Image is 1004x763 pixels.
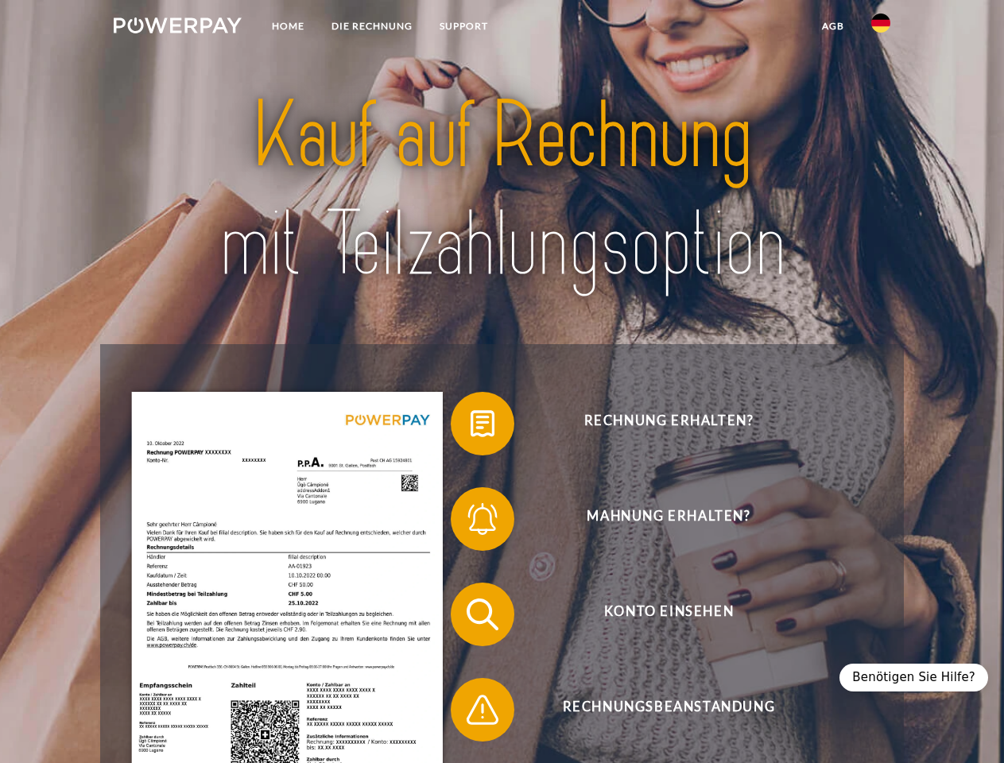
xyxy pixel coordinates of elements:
span: Konto einsehen [474,583,863,646]
span: Rechnungsbeanstandung [474,678,863,742]
a: SUPPORT [426,12,502,41]
img: logo-powerpay-white.svg [114,17,242,33]
a: agb [808,12,858,41]
img: de [871,14,890,33]
img: qb_bell.svg [463,499,502,539]
button: Konto einsehen [451,583,864,646]
a: Home [258,12,318,41]
img: title-powerpay_de.svg [152,76,852,304]
a: DIE RECHNUNG [318,12,426,41]
button: Rechnung erhalten? [451,392,864,455]
button: Mahnung erhalten? [451,487,864,551]
span: Rechnung erhalten? [474,392,863,455]
img: qb_bill.svg [463,404,502,443]
div: Benötigen Sie Hilfe? [839,664,988,691]
img: qb_search.svg [463,595,502,634]
button: Rechnungsbeanstandung [451,678,864,742]
span: Mahnung erhalten? [474,487,863,551]
img: qb_warning.svg [463,690,502,730]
